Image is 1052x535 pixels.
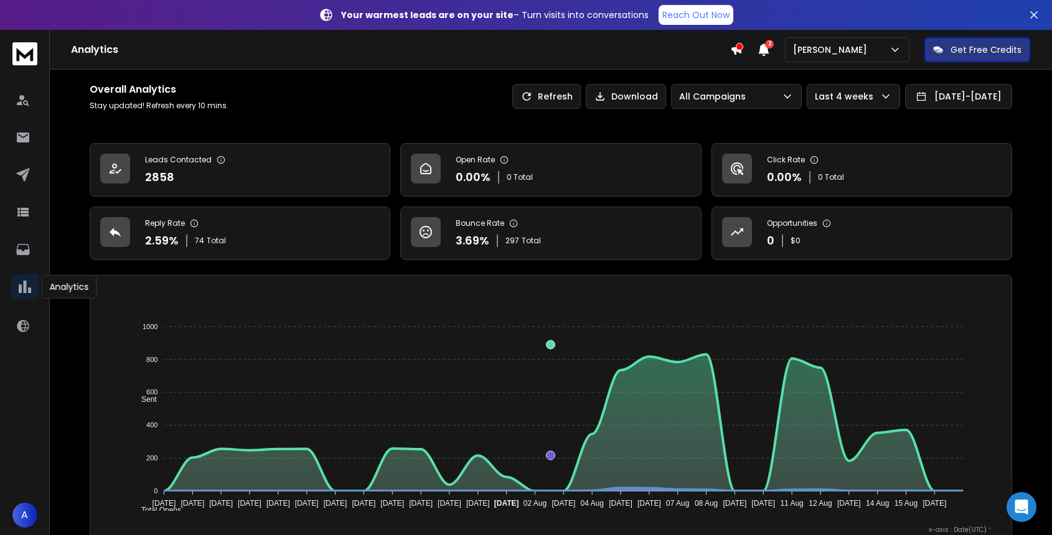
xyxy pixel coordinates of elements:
p: $ 0 [791,236,801,246]
tspan: [DATE] [466,499,490,508]
p: Download [611,90,658,103]
tspan: 04 Aug [581,499,604,508]
tspan: [DATE] [837,499,861,508]
tspan: [DATE] [295,499,319,508]
button: [DATE]-[DATE] [905,84,1012,109]
tspan: 07 Aug [666,499,689,508]
div: Open Intercom Messenger [1007,492,1036,522]
tspan: 02 Aug [524,499,547,508]
p: 2.59 % [145,232,179,249]
p: Reach Out Now [662,9,730,21]
p: 0.00 % [767,169,802,186]
a: Click Rate0.00%0 Total [712,143,1012,197]
tspan: [DATE] [410,499,433,508]
tspan: 12 Aug [809,499,832,508]
p: 0.00 % [456,169,491,186]
p: – Turn visits into conversations [341,9,649,21]
h1: Overall Analytics [90,82,228,97]
img: logo [12,42,37,65]
p: 3.69 % [456,232,489,249]
tspan: [DATE] [266,499,290,508]
tspan: [DATE] [494,499,519,508]
a: Reply Rate2.59%74Total [90,207,390,260]
tspan: [DATE] [352,499,376,508]
button: A [12,503,37,528]
p: Refresh [538,90,573,103]
tspan: [DATE] [238,499,262,508]
a: Reach Out Now [659,5,733,25]
a: Bounce Rate3.69%297Total [400,207,701,260]
p: Get Free Credits [951,44,1021,56]
span: Total Opens [132,506,181,514]
tspan: [DATE] [181,499,205,508]
span: 2 [765,40,774,49]
div: Analytics [42,275,97,299]
tspan: [DATE] [723,499,747,508]
p: Click Rate [767,155,805,165]
tspan: 600 [147,388,158,396]
p: All Campaigns [679,90,751,103]
a: Open Rate0.00%0 Total [400,143,701,197]
button: Refresh [512,84,581,109]
tspan: [DATE] [752,499,776,508]
tspan: 0 [154,487,158,495]
span: Total [207,236,226,246]
tspan: 800 [147,356,158,363]
p: Open Rate [456,155,495,165]
tspan: 11 Aug [781,499,804,508]
p: Leads Contacted [145,155,212,165]
span: 74 [195,236,204,246]
span: 297 [505,236,519,246]
span: Sent [132,395,157,404]
tspan: [DATE] [637,499,661,508]
p: Last 4 weeks [815,90,878,103]
a: Leads Contacted2858 [90,143,390,197]
tspan: 1000 [143,323,157,330]
a: Opportunities0$0 [712,207,1012,260]
p: 0 Total [818,172,844,182]
button: Get Free Credits [924,37,1030,62]
p: 0 [767,232,774,249]
span: Total [522,236,541,246]
tspan: 08 Aug [695,499,718,508]
p: Bounce Rate [456,218,504,228]
strong: Your warmest leads are on your site [341,9,514,21]
tspan: [DATE] [381,499,405,508]
button: Download [586,84,666,109]
tspan: [DATE] [438,499,461,508]
p: Reply Rate [145,218,185,228]
tspan: 15 Aug [895,499,918,508]
p: Opportunities [767,218,817,228]
p: Stay updated! Refresh every 10 mins. [90,101,228,111]
p: [PERSON_NAME] [793,44,872,56]
p: x-axis : Date(UTC) [110,525,992,534]
tspan: [DATE] [324,499,347,508]
tspan: [DATE] [210,499,233,508]
tspan: 400 [147,421,158,429]
p: 2858 [145,169,174,186]
tspan: [DATE] [609,499,633,508]
tspan: [DATE] [153,499,176,508]
tspan: [DATE] [552,499,576,508]
tspan: 14 Aug [866,499,889,508]
tspan: 200 [147,454,158,462]
h1: Analytics [71,42,730,57]
p: 0 Total [507,172,533,182]
tspan: [DATE] [923,499,947,508]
